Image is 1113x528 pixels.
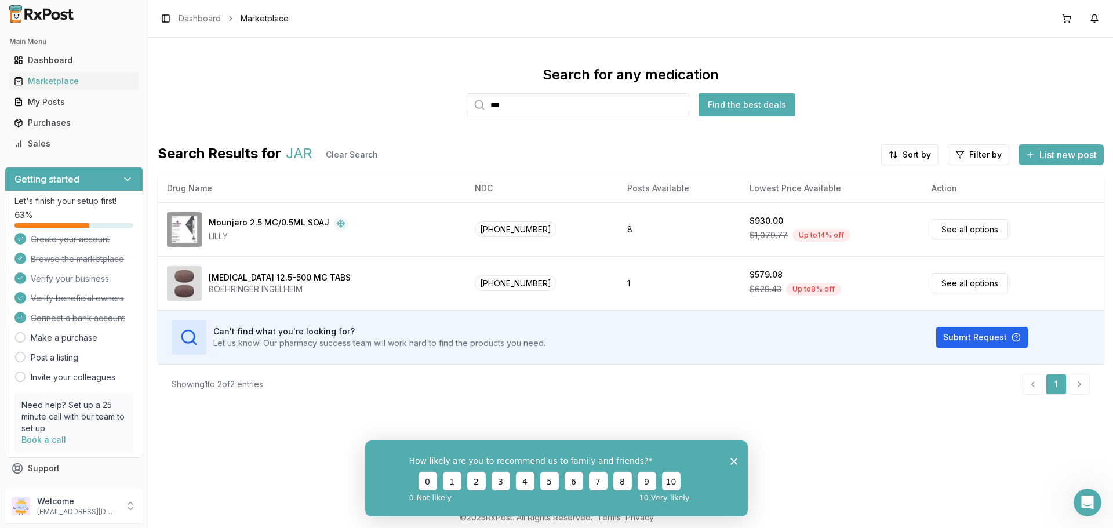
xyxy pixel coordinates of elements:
p: Let's finish your setup first! [14,195,133,207]
a: See all options [932,219,1008,239]
span: Search Results for [158,144,281,165]
img: Synjardy 12.5-500 MG TABS [167,266,202,301]
span: Marketplace [241,13,289,24]
a: Post a listing [31,352,78,363]
button: My Posts [5,93,143,111]
a: Make a purchase [31,332,97,344]
div: Dashboard [14,54,134,66]
td: 8 [618,202,740,256]
button: Sort by [881,144,939,165]
th: Lowest Price Available [740,174,922,202]
div: Sales [14,138,134,150]
a: List new post [1019,150,1104,162]
button: List new post [1019,144,1104,165]
a: Book a call [21,435,66,445]
button: Filter by [948,144,1009,165]
h2: Main Menu [9,37,139,46]
span: $1,079.77 [750,230,788,241]
span: Browse the marketplace [31,253,124,265]
span: [PHONE_NUMBER] [475,275,556,291]
td: 1 [618,256,740,310]
img: Mounjaro 2.5 MG/0.5ML SOAJ [167,212,202,247]
div: Showing 1 to 2 of 2 entries [172,378,263,390]
span: JAR [286,144,312,165]
h3: Can't find what you're looking for? [213,326,545,337]
button: Marketplace [5,72,143,90]
div: BOEHRINGER INGELHEIM [209,283,351,295]
a: Purchases [9,112,139,133]
th: Drug Name [158,174,465,202]
a: See all options [932,273,1008,293]
a: My Posts [9,92,139,112]
button: Dashboard [5,51,143,70]
div: LILLY [209,231,348,242]
nav: breadcrumb [179,13,289,24]
button: Clear Search [317,144,387,165]
th: Posts Available [618,174,740,202]
p: Need help? Set up a 25 minute call with our team to set up. [21,399,126,434]
button: Feedback [5,479,143,500]
p: Welcome [37,496,118,507]
div: $930.00 [750,215,783,227]
a: Marketplace [9,71,139,92]
a: Dashboard [179,13,221,24]
div: $579.08 [750,269,783,281]
img: RxPost Logo [5,5,79,23]
p: [EMAIL_ADDRESS][DOMAIN_NAME] [37,507,118,516]
a: Invite your colleagues [31,372,115,383]
span: Connect a bank account [31,312,125,324]
h3: Getting started [14,172,79,186]
a: Terms [597,512,621,522]
a: 1 [1046,374,1067,395]
div: Up to 14 % off [792,229,850,242]
span: $629.43 [750,283,781,295]
th: Action [922,174,1104,202]
span: 63 % [14,209,32,221]
a: Privacy [625,512,654,522]
img: User avatar [12,497,30,515]
div: Marketplace [14,75,134,87]
th: NDC [465,174,618,202]
p: Let us know! Our pharmacy success team will work hard to find the products you need. [213,337,545,349]
button: Sales [5,134,143,153]
span: Filter by [969,149,1002,161]
a: Sales [9,133,139,154]
div: Mounjaro 2.5 MG/0.5ML SOAJ [209,217,329,231]
iframe: Intercom live chat [1074,489,1101,516]
div: Up to 8 % off [786,283,841,296]
span: Create your account [31,234,110,245]
span: Verify beneficial owners [31,293,124,304]
div: [MEDICAL_DATA] 12.5-500 MG TABS [209,272,351,283]
span: Sort by [903,149,931,161]
a: Dashboard [9,50,139,71]
button: Purchases [5,114,143,132]
button: Submit Request [936,327,1028,348]
span: List new post [1039,148,1097,162]
button: Support [5,458,143,479]
div: Purchases [14,117,134,129]
button: Find the best deals [699,93,795,116]
div: Search for any medication [543,65,719,84]
span: Feedback [28,483,67,495]
nav: pagination [1023,374,1090,395]
div: My Posts [14,96,134,108]
span: [PHONE_NUMBER] [475,221,556,237]
iframe: Survey from RxPost [365,440,748,516]
span: Verify your business [31,273,109,285]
